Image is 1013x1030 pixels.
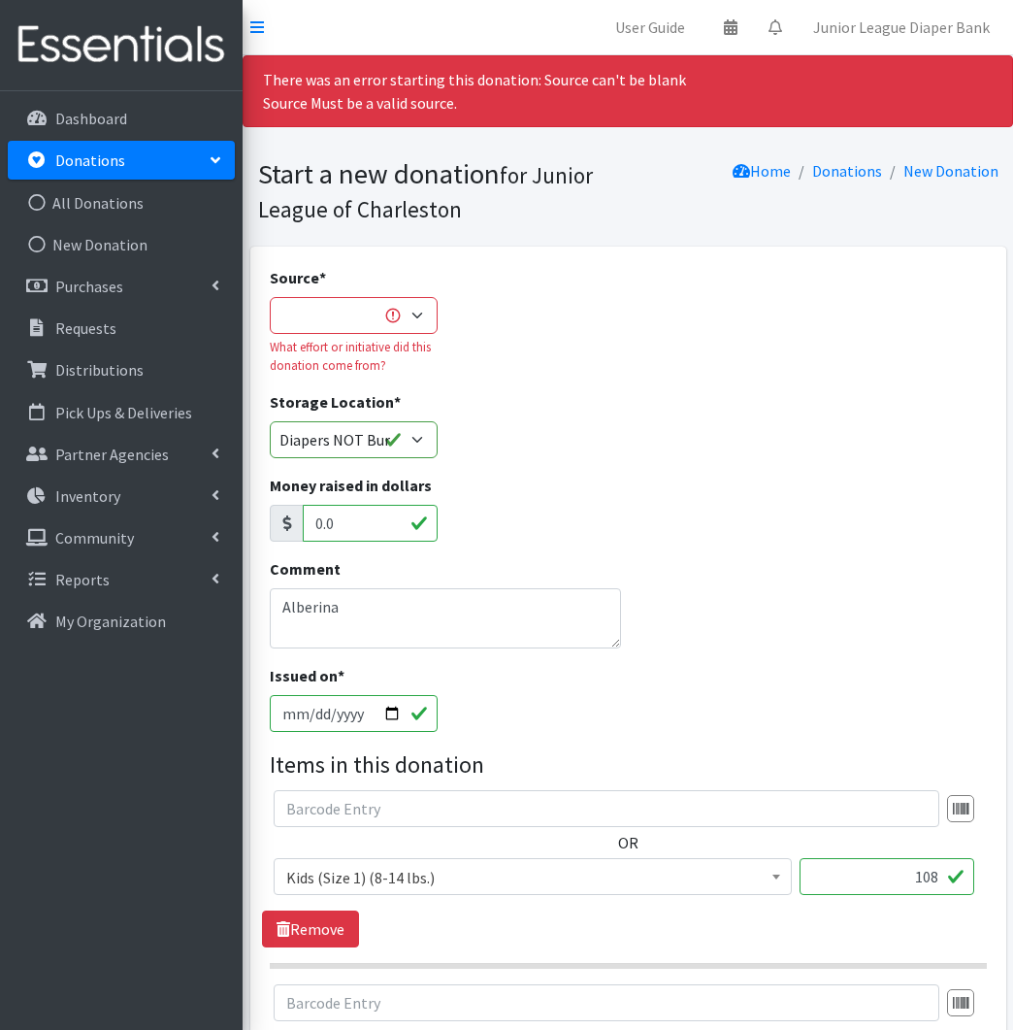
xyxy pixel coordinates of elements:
[8,393,235,432] a: Pick Ups & Deliveries
[8,350,235,389] a: Distributions
[800,858,974,895] input: Quantity
[270,748,987,782] legend: Items in this donation
[55,570,110,589] p: Reports
[8,267,235,306] a: Purchases
[903,161,998,181] a: New Donation
[274,790,939,827] input: Barcode Entry
[270,588,621,648] textarea: Alberina
[55,612,166,631] p: My Organization
[270,338,439,375] div: What effort or initiative did this donation come from?
[8,225,235,264] a: New Donation
[8,477,235,515] a: Inventory
[55,360,144,380] p: Distributions
[258,157,621,224] h1: Start a new donation
[8,99,235,138] a: Dashboard
[55,277,123,296] p: Purchases
[55,403,192,422] p: Pick Ups & Deliveries
[55,150,125,170] p: Donations
[8,183,235,222] a: All Donations
[8,309,235,348] a: Requests
[319,268,326,287] abbr: required
[618,831,638,854] label: OR
[733,161,791,181] a: Home
[8,518,235,557] a: Community
[243,55,1013,127] div: There was an error starting this donation: Source can't be blank Source Must be a valid source.
[8,13,235,78] img: HumanEssentials
[270,390,401,414] label: Storage Location
[274,858,792,895] span: Kids (Size 1) (8-14 lbs.)
[338,666,344,685] abbr: required
[798,8,1005,47] a: Junior League Diaper Bank
[8,560,235,599] a: Reports
[270,266,326,289] label: Source
[270,474,432,497] label: Money raised in dollars
[8,141,235,180] a: Donations
[55,528,134,548] p: Community
[55,445,169,464] p: Partner Agencies
[262,911,359,947] a: Remove
[8,602,235,641] a: My Organization
[258,161,593,223] small: for Junior League of Charleston
[55,109,127,128] p: Dashboard
[8,435,235,474] a: Partner Agencies
[55,486,120,506] p: Inventory
[274,984,939,1021] input: Barcode Entry
[270,557,341,581] label: Comment
[286,864,779,891] span: Kids (Size 1) (8-14 lbs.)
[812,161,882,181] a: Donations
[55,318,116,338] p: Requests
[394,392,401,412] abbr: required
[270,664,344,687] label: Issued on
[600,8,701,47] a: User Guide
